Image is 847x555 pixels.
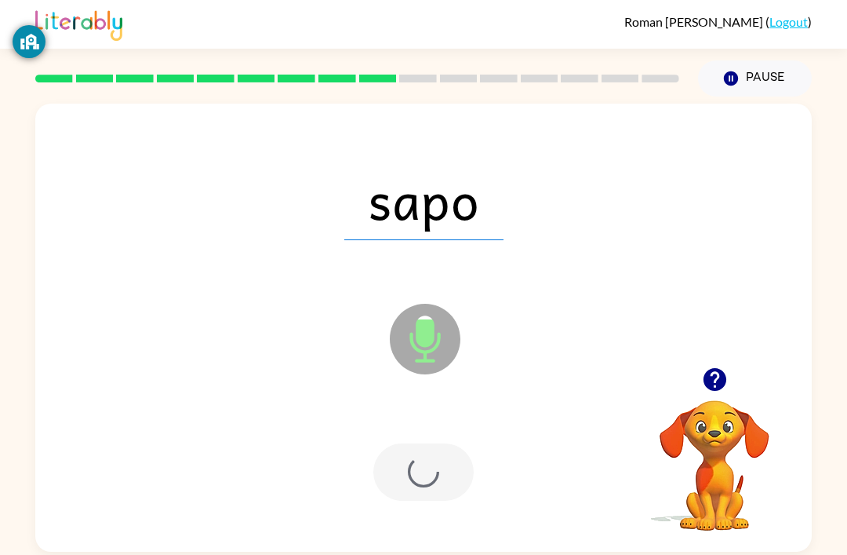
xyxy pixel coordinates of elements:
[698,60,812,97] button: Pause
[769,14,808,29] a: Logout
[624,14,765,29] span: Roman [PERSON_NAME]
[35,6,122,41] img: Literably
[344,159,503,240] span: sapo
[13,25,45,58] button: GoGuardian Privacy Information
[624,14,812,29] div: ( )
[636,376,793,533] video: Your browser must support playing .mp4 files to use Literably. Please try using another browser.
